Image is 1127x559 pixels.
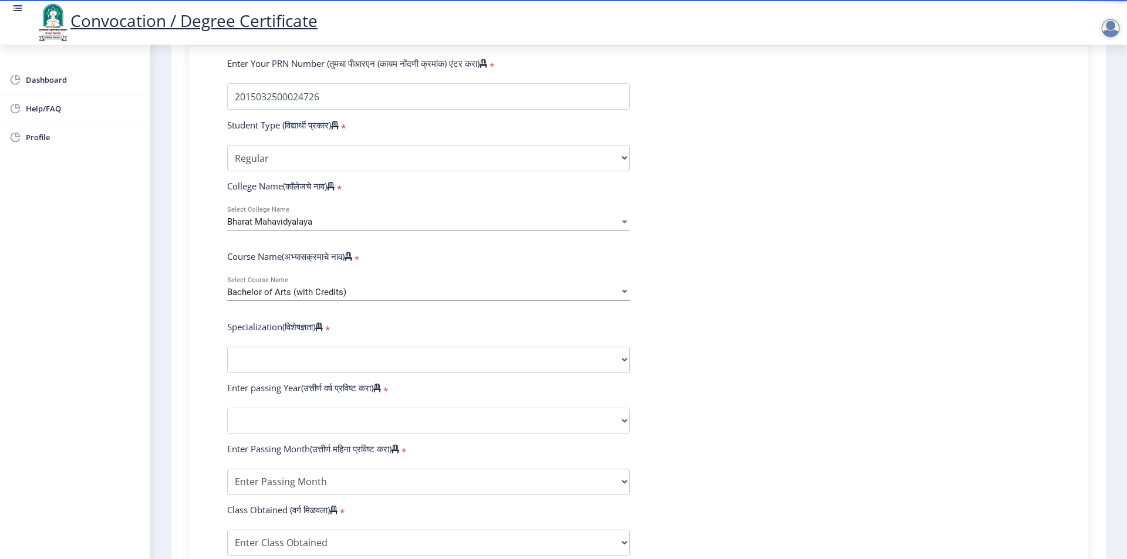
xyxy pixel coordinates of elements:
[35,9,318,32] a: Convocation / Degree Certificate
[26,101,141,116] span: Help/FAQ
[26,130,141,144] span: Profile
[227,321,323,333] label: Specialization(विशेषज्ञता)
[227,119,339,131] label: Student Type (विद्यार्थी प्रकार)
[227,287,346,297] span: Bachelor of Arts (with Credits)
[227,57,487,69] label: Enter Your PRN Number (तुमचा पीआरएन (कायम नोंदणी क्रमांक) एंटर करा)
[26,73,141,87] span: Dashboard
[227,443,399,455] label: Enter Passing Month(उत्तीर्ण महिना प्रविष्ट करा)
[227,382,381,394] label: Enter passing Year(उत्तीर्ण वर्ष प्रविष्ट करा)
[227,504,338,516] label: Class Obtained (वर्ग मिळवला)
[227,216,312,227] span: Bharat Mahavidyalaya
[227,250,352,262] label: Course Name(अभ्यासक्रमाचे नाव)
[227,83,630,110] input: PRN Number
[227,180,335,192] label: College Name(कॉलेजचे नाव)
[35,2,70,42] img: logo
